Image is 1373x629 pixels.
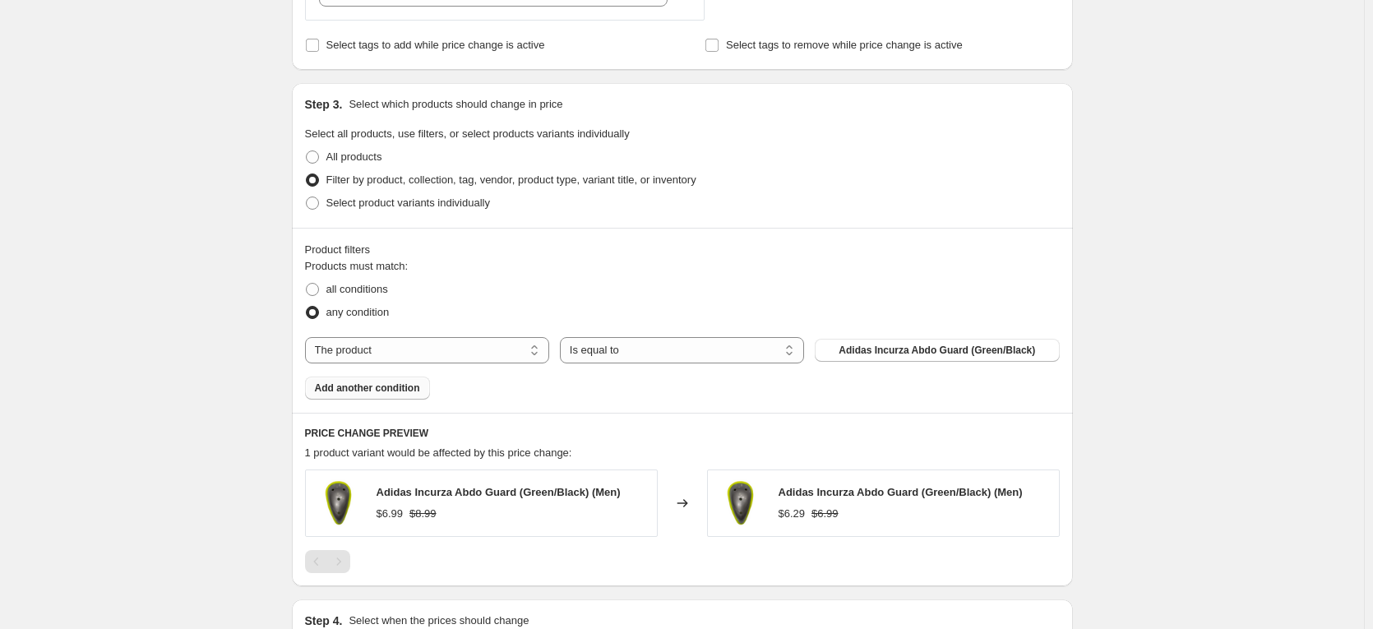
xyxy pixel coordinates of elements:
span: $6.99 [377,507,404,520]
h6: PRICE CHANGE PREVIEW [305,427,1060,440]
span: $6.29 [779,507,806,520]
span: Add another condition [315,382,420,395]
span: Select tags to add while price change is active [326,39,545,51]
span: Select tags to remove while price change is active [726,39,963,51]
span: Filter by product, collection, tag, vendor, product type, variant title, or inventory [326,173,696,186]
img: 3__75952.1652899375.600.600_80x.png [716,479,765,528]
span: Adidas Incurza Abdo Guard (Green/Black) (Men) [377,486,621,498]
span: Adidas Incurza Abdo Guard (Green/Black) (Men) [779,486,1023,498]
div: Product filters [305,242,1060,258]
span: Select product variants individually [326,197,490,209]
span: $8.99 [409,507,437,520]
h2: Step 3. [305,96,343,113]
span: any condition [326,306,390,318]
button: Adidas Incurza Abdo Guard (Green/Black) [815,339,1059,362]
span: Products must match: [305,260,409,272]
span: Adidas Incurza Abdo Guard (Green/Black) [839,344,1035,357]
button: Add another condition [305,377,430,400]
img: 3__75952.1652899375.600.600_80x.png [314,479,363,528]
h2: Step 4. [305,613,343,629]
span: $6.99 [811,507,839,520]
nav: Pagination [305,550,350,573]
span: All products [326,150,382,163]
span: Select all products, use filters, or select products variants individually [305,127,630,140]
p: Select when the prices should change [349,613,529,629]
p: Select which products should change in price [349,96,562,113]
span: all conditions [326,283,388,295]
span: 1 product variant would be affected by this price change: [305,446,572,459]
